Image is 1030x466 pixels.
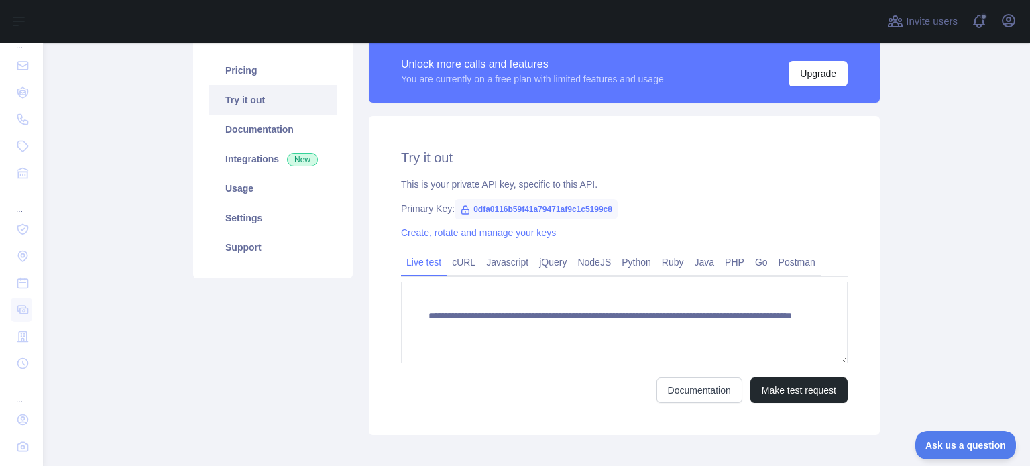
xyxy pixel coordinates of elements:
[915,431,1017,459] iframe: Toggle Customer Support
[209,56,337,85] a: Pricing
[401,148,848,167] h2: Try it out
[572,251,616,273] a: NodeJS
[884,11,960,32] button: Invite users
[534,251,572,273] a: jQuery
[616,251,656,273] a: Python
[773,251,821,273] a: Postman
[401,72,664,86] div: You are currently on a free plan with limited features and usage
[209,174,337,203] a: Usage
[455,199,618,219] span: 0dfa0116b59f41a79471af9c1c5199c8
[689,251,720,273] a: Java
[656,251,689,273] a: Ruby
[401,227,556,238] a: Create, rotate and manage your keys
[209,203,337,233] a: Settings
[401,178,848,191] div: This is your private API key, specific to this API.
[209,85,337,115] a: Try it out
[906,14,958,30] span: Invite users
[11,188,32,215] div: ...
[209,144,337,174] a: Integrations New
[209,115,337,144] a: Documentation
[401,202,848,215] div: Primary Key:
[401,251,447,273] a: Live test
[789,61,848,86] button: Upgrade
[287,153,318,166] span: New
[209,233,337,262] a: Support
[481,251,534,273] a: Javascript
[750,251,773,273] a: Go
[11,378,32,405] div: ...
[656,377,742,403] a: Documentation
[750,377,848,403] button: Make test request
[401,56,664,72] div: Unlock more calls and features
[447,251,481,273] a: cURL
[720,251,750,273] a: PHP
